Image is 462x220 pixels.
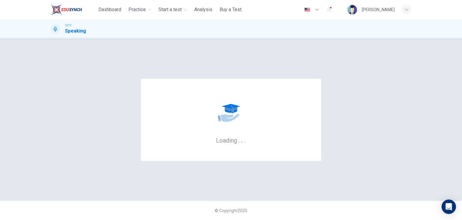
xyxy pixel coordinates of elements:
[96,4,124,15] button: Dashboard
[362,6,395,13] div: [PERSON_NAME]
[244,135,246,145] h6: .
[126,4,154,15] button: Practice
[65,23,71,27] span: CEFR
[159,6,182,13] span: Start a test
[51,4,82,16] img: ELTC logo
[51,4,96,16] a: ELTC logo
[442,200,456,214] div: Open Intercom Messenger
[128,6,146,13] span: Practice
[220,6,242,13] span: Buy a Test
[217,4,244,15] button: Buy a Test
[241,135,243,145] h6: .
[65,27,86,35] h1: Speaking
[347,5,357,14] img: Profile picture
[156,4,189,15] button: Start a test
[303,8,311,12] img: en
[98,6,121,13] span: Dashboard
[194,6,212,13] span: Analysis
[216,136,246,144] h6: Loading
[192,4,215,15] button: Analysis
[215,208,247,213] span: © Copyright 2025
[238,135,240,145] h6: .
